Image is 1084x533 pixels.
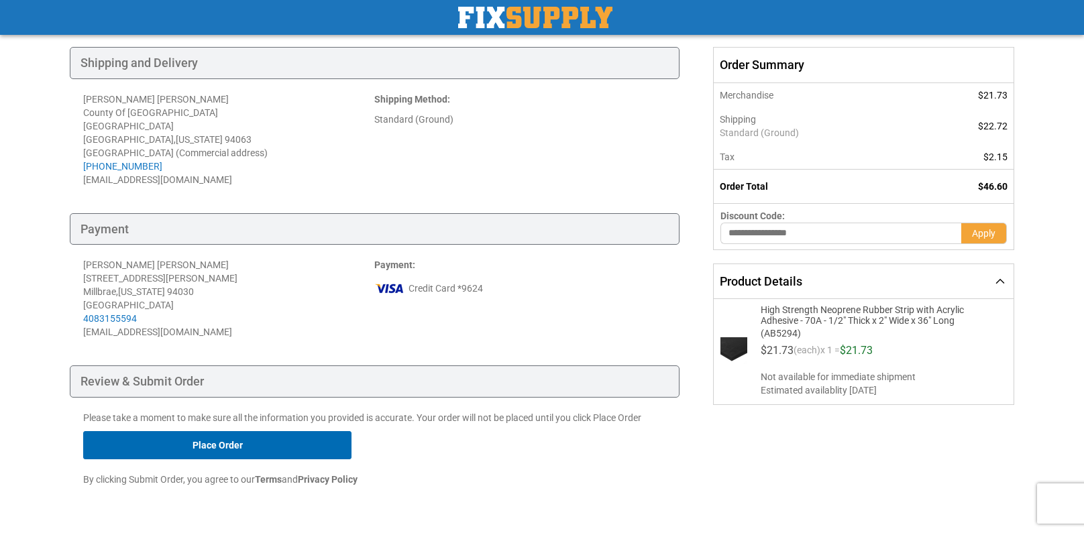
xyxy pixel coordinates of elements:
[761,344,794,357] span: $21.73
[978,121,1008,131] span: $22.72
[176,134,223,145] span: [US_STATE]
[83,473,666,486] p: By clicking Submit Order, you agree to our and
[761,383,1003,397] span: Estimated availablity [DATE]
[961,223,1007,244] button: Apply
[458,7,612,28] a: store logo
[374,94,447,105] span: Shipping Method
[720,126,912,139] span: Standard (Ground)
[720,274,802,288] span: Product Details
[713,145,919,170] th: Tax
[713,83,919,107] th: Merchandise
[83,411,666,424] p: Please take a moment to make sure all the information you provided is accurate. Your order will n...
[83,431,351,459] button: Place Order
[713,47,1014,83] span: Order Summary
[720,211,785,221] span: Discount Code:
[820,345,840,361] span: x 1 =
[720,181,768,192] strong: Order Total
[761,326,986,339] span: (AB5294)
[298,474,358,485] strong: Privacy Policy
[972,228,995,239] span: Apply
[374,278,665,298] div: Credit Card *9624
[978,90,1008,101] span: $21.73
[374,259,415,270] strong: :
[83,313,137,324] a: 4083155594
[83,93,374,186] address: [PERSON_NAME] [PERSON_NAME] County Of [GEOGRAPHIC_DATA] [GEOGRAPHIC_DATA] [GEOGRAPHIC_DATA] , 940...
[83,161,162,172] a: [PHONE_NUMBER]
[458,7,612,28] img: Fix Industrial Supply
[720,114,756,125] span: Shipping
[761,370,1003,383] span: Not available for immediate shipment
[720,337,747,364] img: High Strength Neoprene Rubber Strip with Acrylic Adhesive - 70A - 1/2" Thick x 2" Wide x 36" Long
[374,113,665,126] div: Standard (Ground)
[70,365,680,398] div: Review & Submit Order
[978,181,1008,192] span: $46.60
[761,304,986,326] span: High Strength Neoprene Rubber Strip with Acrylic Adhesive - 70A - 1/2" Thick x 2" Wide x 36" Long
[374,259,413,270] span: Payment
[794,345,820,361] span: (each)
[255,474,282,485] strong: Terms
[374,94,450,105] strong: :
[840,344,873,357] span: $21.73
[118,286,165,297] span: [US_STATE]
[374,278,405,298] img: vi.png
[83,327,232,337] span: [EMAIL_ADDRESS][DOMAIN_NAME]
[83,174,232,185] span: [EMAIL_ADDRESS][DOMAIN_NAME]
[83,258,374,325] div: [PERSON_NAME] [PERSON_NAME] [STREET_ADDRESS][PERSON_NAME] Millbrae , 94030 [GEOGRAPHIC_DATA]
[70,47,680,79] div: Shipping and Delivery
[983,152,1008,162] span: $2.15
[70,213,680,245] div: Payment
